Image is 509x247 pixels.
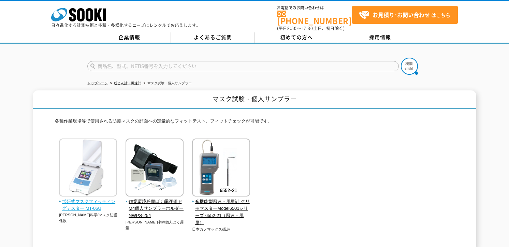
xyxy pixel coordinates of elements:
[301,25,313,31] span: 17:30
[338,32,422,43] a: 採用情報
[33,90,476,109] h1: マスク試験・個人サンプラー
[192,227,250,232] p: 日本カノマックス/風速
[280,33,313,41] span: 初めての方へ
[171,32,254,43] a: よくあるご質問
[114,81,141,85] a: 粉じん計・風速計
[126,192,184,219] a: 作業環境粉塵ばく露評価 PM4個人サンプラーホルダー NWPS-254
[401,58,418,75] img: btn_search.png
[59,192,117,212] a: 労研式マスクフィッティングテスター MT-05U
[51,23,201,27] p: 日々進化する計測技術と多種・多様化するニーズにレンタルでお応えします。
[287,25,297,31] span: 8:50
[87,32,171,43] a: 企業情報
[277,6,352,10] span: お電話でのお問い合わせは
[352,6,458,24] a: お見積り･お問い合わせはこちら
[126,219,184,231] p: [PERSON_NAME]科学/個人ばく露量
[126,198,184,219] span: 作業環境粉塵ばく露評価 PM4個人サンプラーホルダー NWPS-254
[192,198,250,227] span: 多機能型風速・風量計 クリモマスターModel6501シリーズ 6552-21（風速・風量）
[192,139,250,198] img: 多機能型風速・風量計 クリモマスターModel6501シリーズ 6552-21（風速・風量）
[87,81,108,85] a: トップページ
[55,118,454,128] p: 各種作業現場等で使用される防塵マスクの顔面への定量的なフィットテスト、フィットチェックが可能です。
[59,212,117,223] p: [PERSON_NAME]科学/マスク防護係数
[254,32,338,43] a: 初めての方へ
[59,139,117,198] img: 労研式マスクフィッティングテスター MT-05U
[126,139,184,198] img: 作業環境粉塵ばく露評価 PM4個人サンプラーホルダー NWPS-254
[277,25,345,31] span: (平日 ～ 土日、祝日除く)
[87,61,399,71] input: 商品名、型式、NETIS番号を入力してください
[192,192,250,227] a: 多機能型風速・風量計 クリモマスターModel6501シリーズ 6552-21（風速・風量）
[142,80,192,87] li: マスク試験・個人サンプラー
[359,10,450,20] span: はこちら
[373,11,430,19] strong: お見積り･お問い合わせ
[277,11,352,25] a: [PHONE_NUMBER]
[59,198,117,213] span: 労研式マスクフィッティングテスター MT-05U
